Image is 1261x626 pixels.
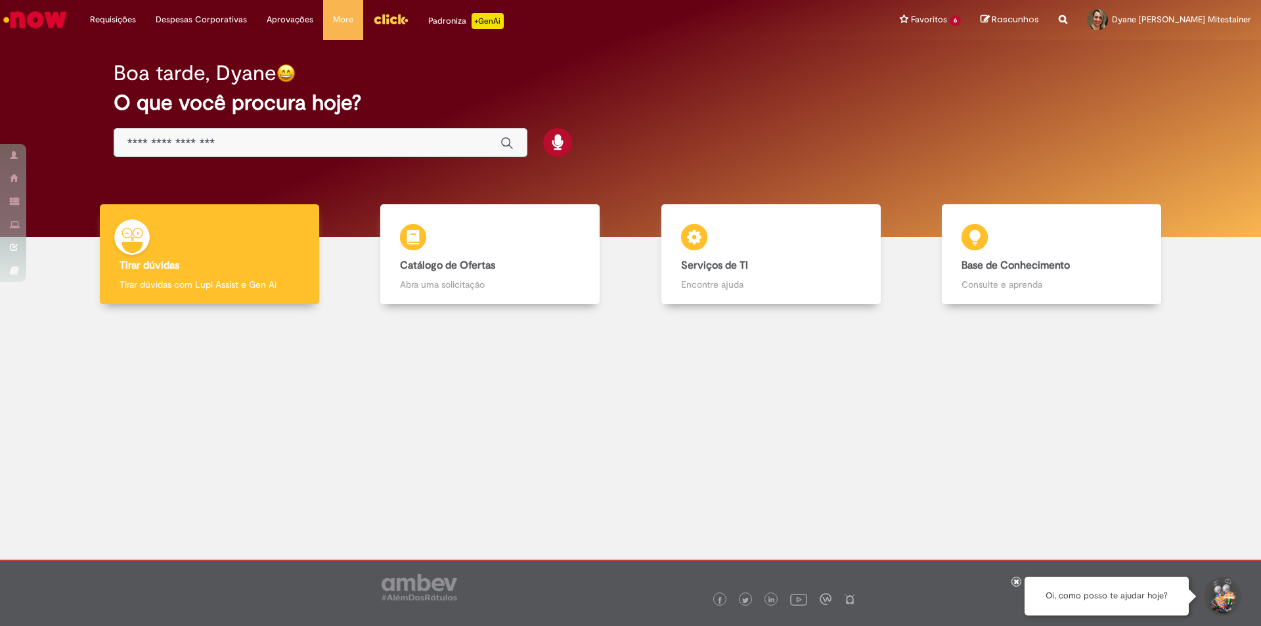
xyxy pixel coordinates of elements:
[400,259,495,272] b: Catálogo de Ofertas
[981,14,1039,26] a: Rascunhos
[962,259,1070,272] b: Base de Conhecimento
[717,597,723,604] img: logo_footer_facebook.png
[267,13,313,26] span: Aprovações
[962,278,1141,291] p: Consulte e aprenda
[382,574,457,600] img: logo_footer_ambev_rotulo_gray.png
[992,13,1039,26] span: Rascunhos
[120,278,299,291] p: Tirar dúvidas com Lupi Assist e Gen Ai
[373,9,409,29] img: click_logo_yellow_360x200.png
[1,7,69,33] img: ServiceNow
[742,597,749,604] img: logo_footer_twitter.png
[768,596,775,604] img: logo_footer_linkedin.png
[114,62,277,85] h2: Boa tarde, Dyane
[114,91,1148,114] h2: O que você procura hoje?
[820,593,831,605] img: logo_footer_workplace.png
[681,278,861,291] p: Encontre ajuda
[1112,14,1251,25] span: Dyane [PERSON_NAME] Mitestainer
[120,259,179,272] b: Tirar dúvidas
[844,593,856,605] img: logo_footer_naosei.png
[911,13,947,26] span: Favoritos
[472,13,504,29] p: +GenAi
[950,15,961,26] span: 6
[681,259,748,272] b: Serviços de TI
[428,13,504,29] div: Padroniza
[400,278,580,291] p: Abra uma solicitação
[90,13,136,26] span: Requisições
[156,13,247,26] span: Despesas Corporativas
[333,13,353,26] span: More
[350,204,631,305] a: Catálogo de Ofertas Abra uma solicitação
[630,204,912,305] a: Serviços de TI Encontre ajuda
[69,204,350,305] a: Tirar dúvidas Tirar dúvidas com Lupi Assist e Gen Ai
[912,204,1193,305] a: Base de Conhecimento Consulte e aprenda
[790,591,807,608] img: logo_footer_youtube.png
[277,64,296,83] img: happy-face.png
[1202,577,1241,616] button: Iniciar Conversa de Suporte
[1025,577,1189,615] div: Oi, como posso te ajudar hoje?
